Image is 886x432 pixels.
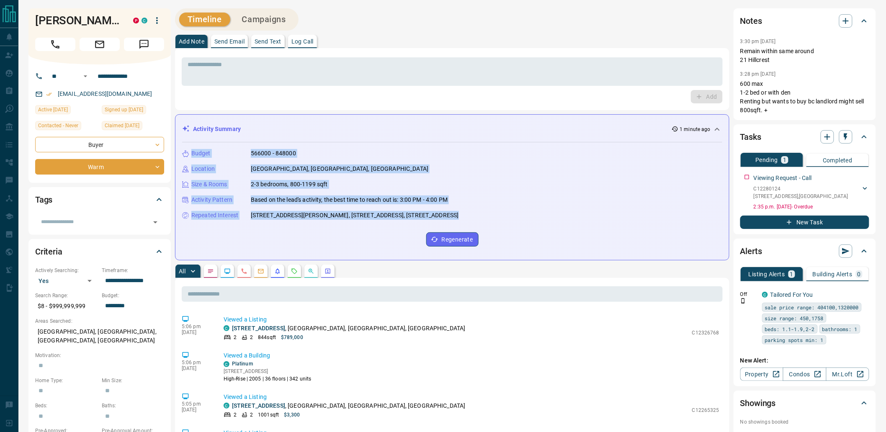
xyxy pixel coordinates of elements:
p: Off [740,291,757,298]
p: [STREET_ADDRESS][PERSON_NAME], [STREET_ADDRESS], [STREET_ADDRESS] [251,211,459,220]
svg: Lead Browsing Activity [224,268,231,275]
span: Claimed [DATE] [105,121,139,130]
span: parking spots min: 1 [765,336,824,344]
svg: Emails [258,268,264,275]
p: , [GEOGRAPHIC_DATA], [GEOGRAPHIC_DATA], [GEOGRAPHIC_DATA] [232,324,466,333]
div: Notes [740,11,869,31]
a: Platinum [232,361,253,367]
p: Viewing Request - Call [754,174,812,183]
p: Size & Rooms [191,180,227,189]
p: 2-3 bedrooms, 800-1199 sqft [251,180,328,189]
span: Message [124,38,164,51]
svg: Agent Actions [325,268,331,275]
p: 1001 sqft [258,411,279,419]
p: Send Email [214,39,245,44]
p: Viewed a Building [224,351,719,360]
p: Activity Pattern [191,195,232,204]
p: High-Rise | 2005 | 36 floors | 342 units [224,375,312,383]
p: Repeated Interest [191,211,238,220]
p: C12280124 [754,185,848,193]
p: 5:06 pm [182,324,211,329]
button: Regenerate [426,232,479,247]
p: 2 [234,334,237,341]
svg: Push Notification Only [740,298,746,304]
p: 3:28 pm [DATE] [740,71,776,77]
p: 0 [858,271,861,277]
div: condos.ca [224,403,229,409]
button: Campaigns [234,13,294,26]
svg: Email Verified [46,91,52,97]
p: [GEOGRAPHIC_DATA], [GEOGRAPHIC_DATA], [GEOGRAPHIC_DATA], [GEOGRAPHIC_DATA] [35,325,164,347]
p: Viewed a Listing [224,393,719,401]
p: [STREET_ADDRESS] , [GEOGRAPHIC_DATA] [754,193,848,200]
p: Send Text [255,39,281,44]
a: [STREET_ADDRESS] [232,325,285,332]
p: Home Type: [35,377,98,384]
p: Areas Searched: [35,317,164,325]
p: Location [191,165,215,173]
a: Condos [783,368,826,381]
svg: Opportunities [308,268,314,275]
span: bathrooms: 1 [822,325,858,333]
span: Active [DATE] [38,105,68,114]
p: Add Note [179,39,204,44]
h2: Tasks [740,130,761,144]
p: 600 max 1-2 bed or with den Renting but wants to buy bc landlord might sell 800sqft. + [740,80,869,115]
svg: Listing Alerts [274,268,281,275]
div: Warm [35,159,164,175]
p: No showings booked [740,418,869,426]
p: Building Alerts [813,271,853,277]
p: Listing Alerts [749,271,785,277]
div: Alerts [740,241,869,261]
a: Tailored For You [770,291,813,298]
p: Budget [191,149,211,158]
p: 2 [234,411,237,419]
p: C12326768 [692,329,719,337]
button: Timeline [179,13,230,26]
p: C12265325 [692,406,719,414]
p: 5:06 pm [182,360,211,365]
p: Completed [823,157,853,163]
p: $8 - $999,999,999 [35,299,98,313]
div: Tasks [740,127,869,147]
p: [GEOGRAPHIC_DATA], [GEOGRAPHIC_DATA], [GEOGRAPHIC_DATA] [251,165,428,173]
span: Email [80,38,120,51]
div: Activity Summary1 minute ago [182,121,722,137]
h2: Notes [740,14,762,28]
p: Log Call [291,39,314,44]
p: Motivation: [35,352,164,359]
div: Tue Sep 03 2019 [102,121,164,133]
div: C12280124[STREET_ADDRESS],[GEOGRAPHIC_DATA] [754,183,869,202]
div: Criteria [35,242,164,262]
div: condos.ca [142,18,147,23]
div: Tags [35,190,164,210]
p: All [179,268,185,274]
p: 1 [783,157,786,163]
span: sale price range: 404100,1320000 [765,303,859,311]
a: Property [740,368,783,381]
svg: Calls [241,268,247,275]
p: [DATE] [182,365,211,371]
p: Actively Searching: [35,267,98,274]
div: property.ca [133,18,139,23]
h2: Tags [35,193,52,206]
p: 5:05 pm [182,401,211,407]
p: , [GEOGRAPHIC_DATA], [GEOGRAPHIC_DATA], [GEOGRAPHIC_DATA] [232,401,466,410]
p: Baths: [102,402,164,409]
a: [EMAIL_ADDRESS][DOMAIN_NAME] [58,90,152,97]
h2: Criteria [35,245,62,258]
p: Beds: [35,402,98,409]
p: Timeframe: [102,267,164,274]
p: $789,000 [281,334,303,341]
span: beds: 1.1-1.9,2-2 [765,325,815,333]
a: Mr.Loft [826,368,869,381]
span: Contacted - Never [38,121,78,130]
span: size range: 450,1758 [765,314,824,322]
button: Open [149,216,161,228]
p: [DATE] [182,329,211,335]
p: Based on the lead's activity, the best time to reach out is: 3:00 PM - 4:00 PM [251,195,448,204]
span: Signed up [DATE] [105,105,143,114]
p: Search Range: [35,292,98,299]
p: $3,300 [284,411,300,419]
div: condos.ca [224,325,229,331]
